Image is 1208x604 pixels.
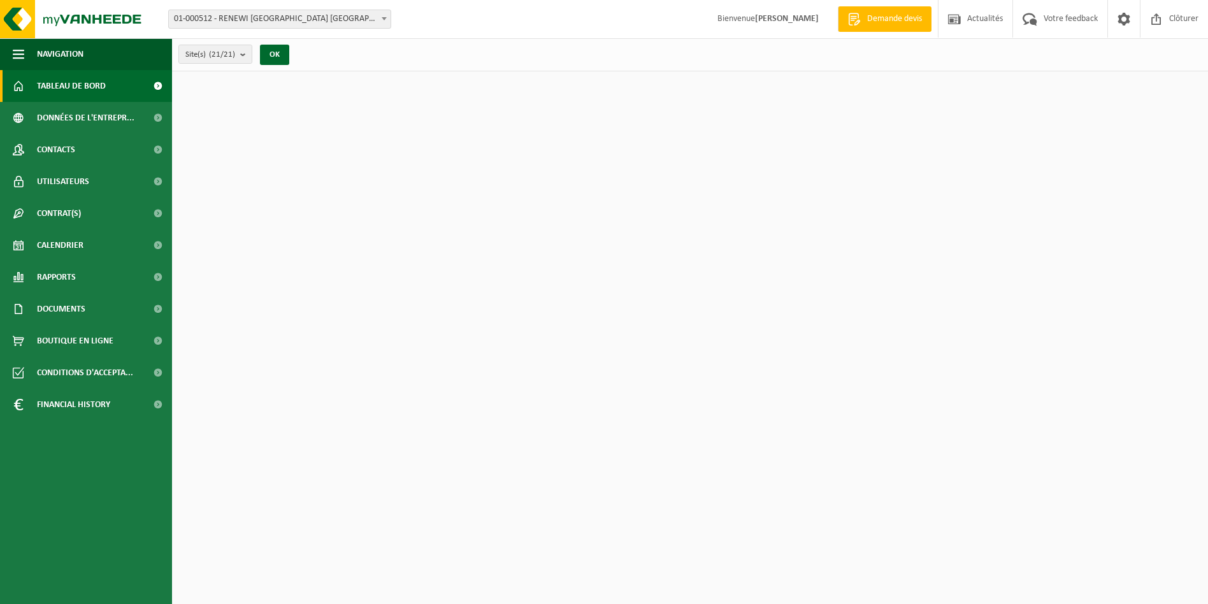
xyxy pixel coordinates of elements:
[37,134,75,166] span: Contacts
[168,10,391,29] span: 01-000512 - RENEWI BELGIUM NV - LOMMEL
[37,357,133,389] span: Conditions d'accepta...
[864,13,925,25] span: Demande devis
[37,261,76,293] span: Rapports
[209,50,235,59] count: (21/21)
[37,325,113,357] span: Boutique en ligne
[37,166,89,198] span: Utilisateurs
[37,293,85,325] span: Documents
[37,70,106,102] span: Tableau de bord
[185,45,235,64] span: Site(s)
[37,102,134,134] span: Données de l'entrepr...
[178,45,252,64] button: Site(s)(21/21)
[169,10,391,28] span: 01-000512 - RENEWI BELGIUM NV - LOMMEL
[838,6,931,32] a: Demande devis
[37,389,110,421] span: Financial History
[37,229,83,261] span: Calendrier
[37,38,83,70] span: Navigation
[755,14,819,24] strong: [PERSON_NAME]
[260,45,289,65] button: OK
[37,198,81,229] span: Contrat(s)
